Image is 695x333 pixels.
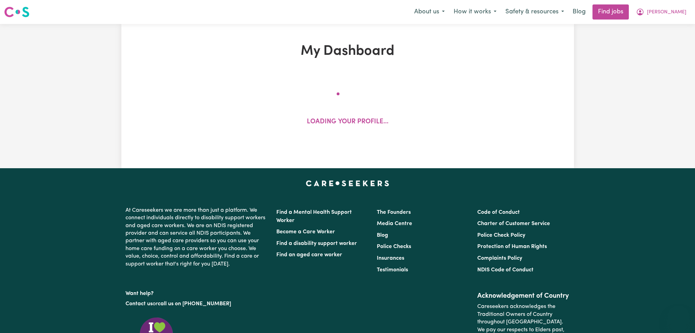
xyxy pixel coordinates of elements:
a: Media Centre [377,221,412,226]
button: My Account [632,5,691,19]
a: Contact us [125,301,153,307]
a: Complaints Policy [477,256,522,261]
button: How it works [449,5,501,19]
a: Find jobs [592,4,629,20]
a: The Founders [377,210,411,215]
a: Find a disability support worker [276,241,357,246]
a: Find an aged care worker [276,252,342,258]
p: Loading your profile... [307,117,388,127]
a: Protection of Human Rights [477,244,547,249]
h2: Acknowledgement of Country [477,292,570,300]
a: Find a Mental Health Support Worker [276,210,352,223]
button: About us [410,5,449,19]
span: [PERSON_NAME] [647,9,686,16]
a: Blog [568,4,590,20]
a: call us on [PHONE_NUMBER] [158,301,231,307]
iframe: Button to launch messaging window [668,306,690,328]
a: Testimonials [377,267,408,273]
a: Become a Care Worker [276,229,335,235]
a: Police Check Policy [477,233,525,238]
a: Insurances [377,256,404,261]
a: Careseekers logo [4,4,29,20]
a: Charter of Customer Service [477,221,550,226]
a: Careseekers home page [306,181,389,186]
a: Police Checks [377,244,411,249]
p: or [125,297,268,310]
p: Want help? [125,287,268,297]
button: Safety & resources [501,5,568,19]
h1: My Dashboard [201,43,494,60]
a: NDIS Code of Conduct [477,267,534,273]
a: Blog [377,233,388,238]
p: At Careseekers we are more than just a platform. We connect individuals directly to disability su... [125,204,268,271]
img: Careseekers logo [4,6,29,18]
a: Code of Conduct [477,210,520,215]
